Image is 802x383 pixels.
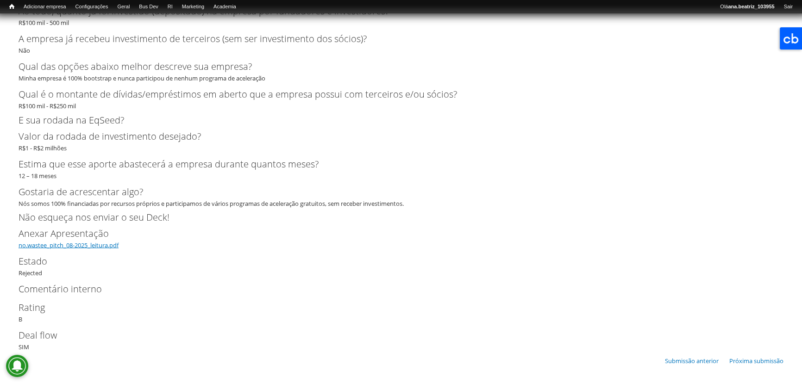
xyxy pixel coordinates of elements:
[19,87,768,101] label: Qual é o montante de dívidas/empréstimos em aberto que a empresa possui com terceiros e/ou sócios?
[19,241,119,249] a: no.wastee_pitch_08-2025_leitura.pdf
[19,32,768,46] label: A empresa já recebeu investimento de terceiros (sem ser investimento dos sócios)?
[71,2,113,12] a: Configurações
[728,4,774,9] strong: ana.beatriz_103955
[5,2,19,11] a: Início
[19,129,783,152] div: R$1 - R$2 milhões
[779,2,797,12] a: Sair
[19,212,783,222] h2: Não esqueça nos enviar o seu Deck!
[134,2,163,12] a: Bus Dev
[113,2,134,12] a: Geral
[19,4,783,27] div: R$100 mil - 500 mil
[19,198,777,208] div: Nós somos 100% financiadas por recursos próprios e participamos de vários programas de aceleração...
[19,254,783,277] div: Rejected
[715,2,779,12] a: Oláana.beatriz_103955
[19,87,783,111] div: R$100 mil - R$250 mil
[19,115,783,124] h2: E sua rodada na EqSeed?
[19,157,783,180] div: 12 – 18 meses
[19,129,768,143] label: Valor da rodada de investimento desejado?
[19,254,768,268] label: Estado
[19,282,768,296] label: Comentário interno
[19,60,783,83] div: Minha empresa é 100% bootstrap e nunca participou de nenhum programa de aceleração
[177,2,209,12] a: Marketing
[19,185,768,198] label: Gostaria de acrescentar algo?
[209,2,241,12] a: Academia
[163,2,177,12] a: RI
[9,3,14,10] span: Início
[665,356,719,364] a: Submissão anterior
[19,60,768,74] label: Qual das opções abaixo melhor descreve sua empresa?
[19,328,768,342] label: Deal flow
[19,300,783,323] div: B
[19,226,768,240] label: Anexar Apresentação
[19,157,768,171] label: Estima que esse aporte abastecerá a empresa durante quantos meses?
[19,32,783,55] div: Não
[19,300,768,314] label: Rating
[19,328,783,351] div: SIM
[19,2,71,12] a: Adicionar empresa
[729,356,783,364] a: Próxima submissão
